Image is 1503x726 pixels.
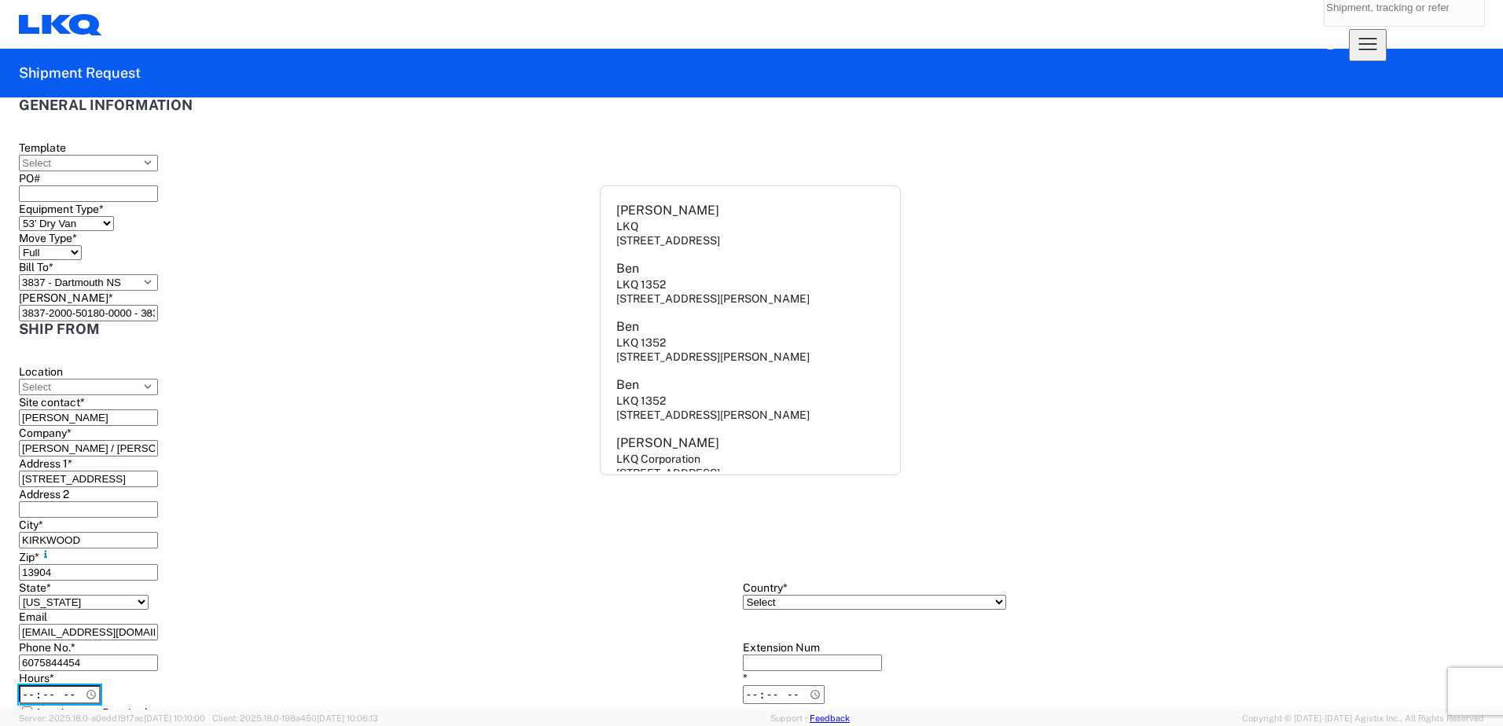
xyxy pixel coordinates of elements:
[616,219,638,233] div: LKQ
[19,713,205,723] span: Server: 2025.18.0-a0edd1917ac
[616,202,719,219] div: [PERSON_NAME]
[19,203,104,215] label: Equipment Type
[616,291,810,306] div: [STREET_ADDRESS][PERSON_NAME]
[616,452,700,466] div: LKQ Corporation
[317,713,378,723] span: [DATE] 10:06:13
[19,365,63,378] label: Location
[810,713,850,723] a: Feedback
[19,396,85,409] label: Site contact
[1242,711,1484,725] span: Copyright © [DATE]-[DATE] Agistix Inc., All Rights Reserved
[19,641,75,654] label: Phone No.
[616,434,719,452] div: [PERSON_NAME]
[616,233,720,247] div: [STREET_ADDRESS]
[616,318,639,335] div: Ben
[19,291,113,304] label: [PERSON_NAME]
[19,672,54,684] label: Hours
[19,550,52,563] label: Zip
[19,274,158,291] input: Select
[144,713,205,723] span: [DATE] 10:10:00
[616,394,666,408] div: LKQ 1352
[19,379,158,395] input: Select
[616,277,666,291] div: LKQ 1352
[19,519,43,531] label: City
[22,706,32,717] input: Appointment Required
[616,408,810,422] div: [STREET_ADDRESS][PERSON_NAME]
[212,713,378,723] span: Client: 2025.18.0-198a450
[616,376,639,394] div: Ben
[19,97,1465,113] h2: General Information
[616,335,666,350] div: LKQ 1352
[743,581,788,594] label: Country
[19,141,66,154] label: Template
[19,457,72,470] label: Address 1
[19,261,53,273] label: Bill To
[19,321,1453,337] h2: Ship from
[19,155,158,171] input: Select
[19,581,51,594] label: State
[19,427,72,439] label: Company
[19,488,69,500] label: Address 2
[616,350,810,364] div: [STREET_ADDRESS][PERSON_NAME]
[19,232,77,244] label: Move Type
[19,305,158,321] input: Select
[19,706,147,719] label: Appointment Required
[19,64,141,82] h2: Shipment Request
[616,466,720,480] div: [STREET_ADDRESS]
[19,172,40,185] label: PO#
[743,641,820,654] label: Extension Num
[616,260,639,277] div: Ben
[19,610,47,623] label: Email
[770,713,810,723] a: Support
